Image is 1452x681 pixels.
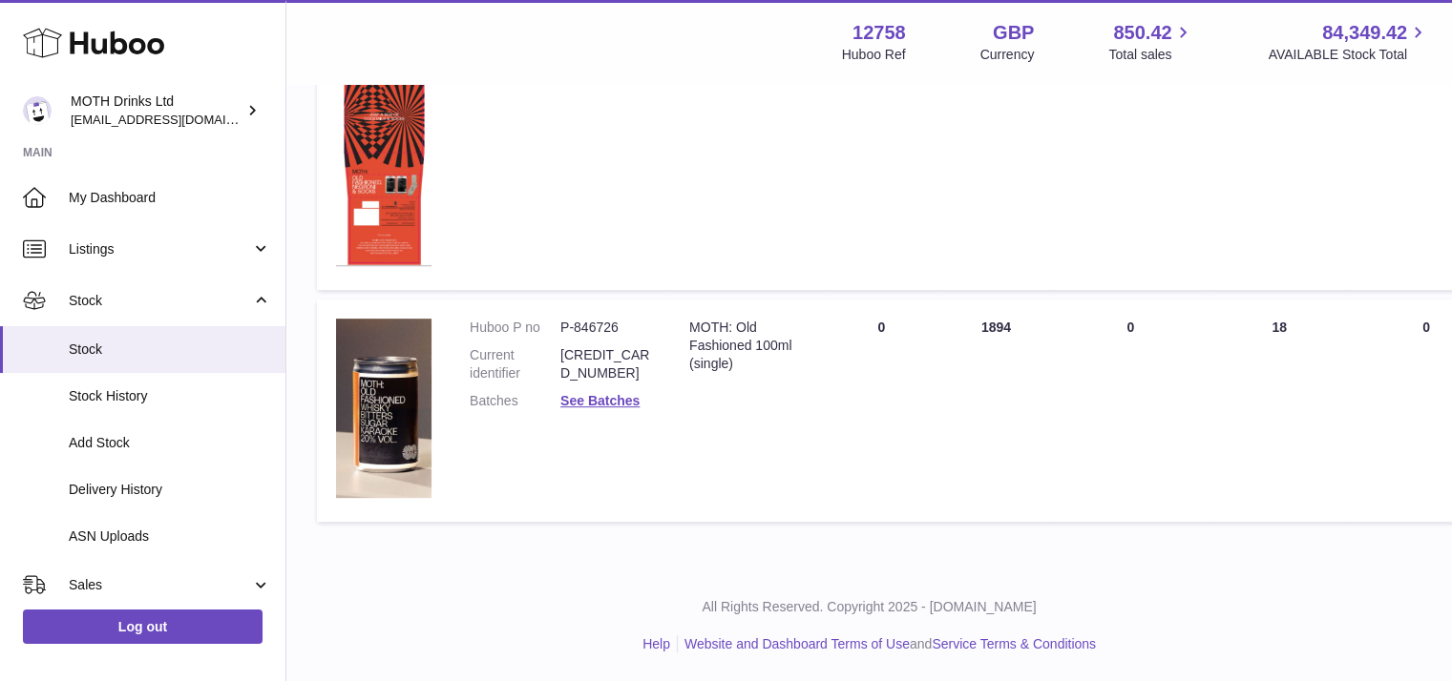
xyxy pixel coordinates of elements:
[71,93,242,129] div: MOTH Drinks Ltd
[69,240,251,258] span: Listings
[560,393,640,408] a: See Batches
[824,299,938,521] td: 0
[1053,299,1208,521] td: 0
[980,46,1035,64] div: Currency
[560,346,651,382] dd: [CREDIT_CARD_NUMBER]
[938,299,1053,521] td: 1894
[1422,320,1430,335] span: 0
[1268,46,1429,64] span: AVAILABLE Stock Total
[23,96,52,125] img: orders@mothdrinks.com
[336,319,431,498] img: product image
[1208,299,1351,521] td: 18
[993,20,1034,46] strong: GBP
[69,576,251,594] span: Sales
[852,20,906,46] strong: 12758
[69,189,271,207] span: My Dashboard
[302,598,1437,616] p: All Rights Reserved. Copyright 2025 - [DOMAIN_NAME]
[932,636,1096,651] a: Service Terms & Conditions
[470,346,560,382] dt: Current identifier
[71,112,281,127] span: [EMAIL_ADDRESS][DOMAIN_NAME]
[842,46,906,64] div: Huboo Ref
[1322,20,1407,46] span: 84,349.42
[69,340,271,359] span: Stock
[689,319,805,373] div: MOTH: Old Fashioned 100ml (single)
[23,609,263,644] a: Log out
[470,319,560,337] dt: Huboo P no
[69,292,251,310] span: Stock
[1268,20,1429,64] a: 84,349.42 AVAILABLE Stock Total
[69,434,271,452] span: Add Stock
[69,481,271,499] span: Delivery History
[470,392,560,410] dt: Batches
[1108,20,1193,64] a: 850.42 Total sales
[336,12,431,267] img: product image
[1113,20,1171,46] span: 850.42
[560,319,651,337] dd: P-846726
[684,636,910,651] a: Website and Dashboard Terms of Use
[642,636,670,651] a: Help
[678,635,1096,653] li: and
[1108,46,1193,64] span: Total sales
[69,387,271,405] span: Stock History
[69,527,271,546] span: ASN Uploads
